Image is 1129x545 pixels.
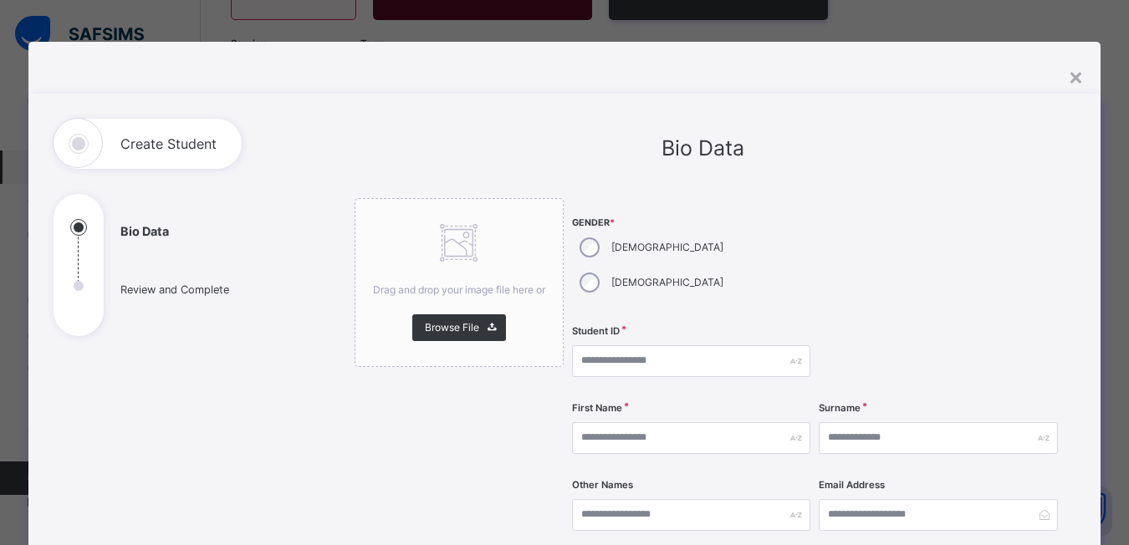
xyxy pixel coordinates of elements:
label: Student ID [572,324,620,339]
span: Drag and drop your image file here or [373,283,545,296]
div: Drag and drop your image file here orBrowse File [355,198,564,367]
label: Other Names [572,478,633,492]
label: First Name [572,401,622,415]
label: Email Address [819,478,885,492]
span: Browse File [425,320,479,335]
label: [DEMOGRAPHIC_DATA] [611,275,723,290]
h1: Create Student [120,137,217,150]
span: Bio Data [662,135,744,160]
label: Surname [819,401,861,415]
label: [DEMOGRAPHIC_DATA] [611,240,723,255]
div: × [1068,59,1084,94]
span: Gender [572,216,811,230]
